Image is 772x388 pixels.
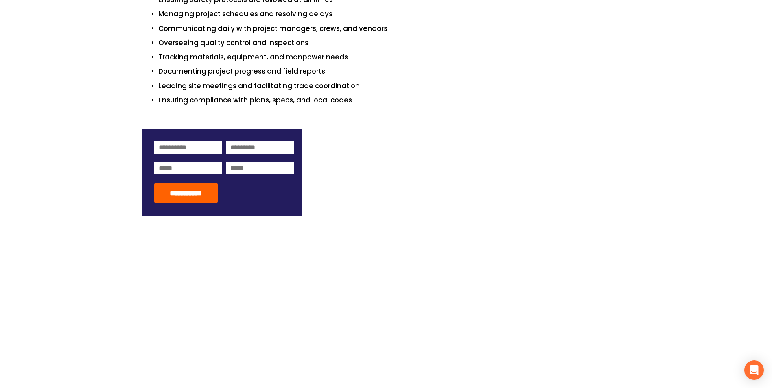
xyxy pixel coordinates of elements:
p: Managing project schedules and resolving delays [158,9,630,20]
p: Tracking materials, equipment, and manpower needs [158,52,630,63]
p: Leading site meetings and facilitating trade coordination [158,81,630,92]
p: Documenting project progress and field reports [158,66,630,77]
p: Ensuring compliance with plans, specs, and local codes [158,95,630,106]
p: Communicating daily with project managers, crews, and vendors [158,23,630,34]
div: Open Intercom Messenger [744,360,764,380]
p: Overseeing quality control and inspections [158,37,630,48]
